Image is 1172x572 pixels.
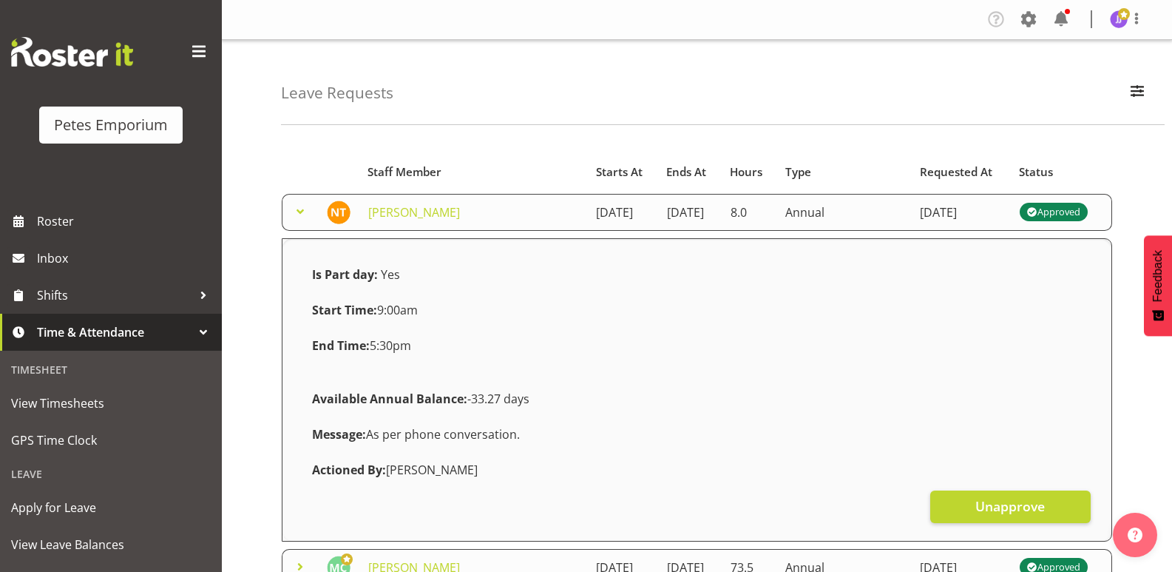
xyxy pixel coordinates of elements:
[54,114,168,136] div: Petes Emporium
[1144,235,1172,336] button: Feedback - Show survey
[367,164,441,181] span: Staff Member
[312,266,378,283] strong: Is Part day:
[1019,164,1053,181] span: Status
[303,417,1091,452] div: As per phone conversation.
[776,194,911,231] td: Annual
[4,489,218,526] a: Apply for Leave
[722,194,777,231] td: 8.0
[911,194,1011,231] td: [DATE]
[312,302,418,318] span: 9:00am
[37,247,214,269] span: Inbox
[920,164,992,181] span: Requested At
[303,381,1091,417] div: -33.27 days
[381,266,400,283] span: Yes
[11,497,211,519] span: Apply for Leave
[327,201,350,224] img: nicole-thomson8388.jpg
[281,84,393,101] h4: Leave Requests
[312,391,467,407] strong: Available Annual Balance:
[4,459,218,489] div: Leave
[975,497,1045,516] span: Unapprove
[4,385,218,422] a: View Timesheets
[1151,250,1165,302] span: Feedback
[312,426,366,443] strong: Message:
[312,337,411,354] span: 5:30pm
[930,491,1091,523] button: Unapprove
[596,164,643,181] span: Starts At
[1027,203,1080,221] div: Approved
[368,204,460,221] a: [PERSON_NAME]
[11,429,211,451] span: GPS Time Clock
[11,37,133,67] img: Rosterit website logo
[587,194,658,231] td: [DATE]
[1122,77,1153,110] button: Filter Employees
[11,534,211,556] span: View Leave Balances
[4,526,218,563] a: View Leave Balances
[312,337,370,354] strong: End Time:
[303,452,1091,488] div: [PERSON_NAME]
[1110,10,1128,28] img: janelle-jonkers702.jpg
[37,321,192,343] span: Time & Attendance
[658,194,722,231] td: [DATE]
[4,354,218,385] div: Timesheet
[1128,528,1142,542] img: help-xxl-2.png
[11,392,211,414] span: View Timesheets
[666,164,706,181] span: Ends At
[785,164,811,181] span: Type
[37,284,192,306] span: Shifts
[4,422,218,459] a: GPS Time Clock
[312,302,377,318] strong: Start Time:
[312,462,386,478] strong: Actioned By:
[730,164,762,181] span: Hours
[37,210,214,232] span: Roster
